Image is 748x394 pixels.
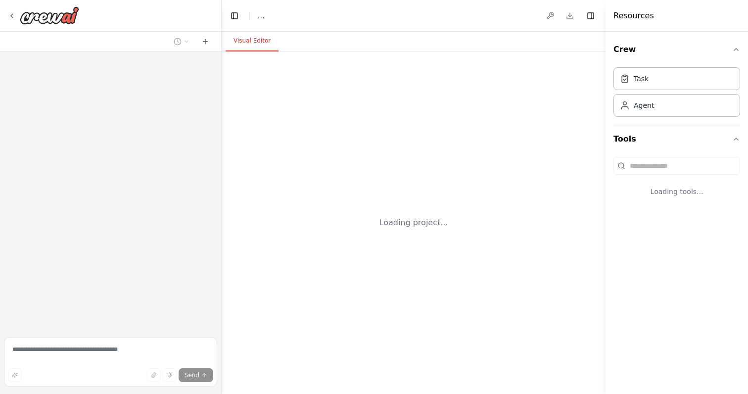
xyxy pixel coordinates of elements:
[613,179,740,204] div: Loading tools...
[185,371,199,379] span: Send
[197,36,213,48] button: Start a new chat
[226,31,279,51] button: Visual Editor
[170,36,193,48] button: Switch to previous chat
[613,36,740,63] button: Crew
[179,368,213,382] button: Send
[258,11,264,21] nav: breadcrumb
[258,11,264,21] span: ...
[634,100,654,110] div: Agent
[379,217,448,229] div: Loading project...
[584,9,598,23] button: Hide right sidebar
[20,6,79,24] img: Logo
[634,74,649,84] div: Task
[228,9,241,23] button: Hide left sidebar
[163,368,177,382] button: Click to speak your automation idea
[613,63,740,125] div: Crew
[147,368,161,382] button: Upload files
[8,368,22,382] button: Improve this prompt
[613,10,654,22] h4: Resources
[613,153,740,212] div: Tools
[613,125,740,153] button: Tools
